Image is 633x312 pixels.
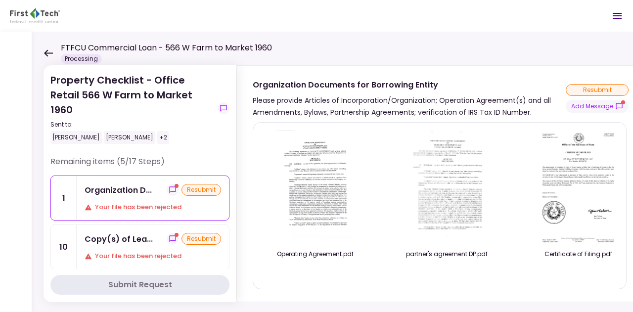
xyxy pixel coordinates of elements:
div: 10 [51,225,77,269]
div: Organization Documents for Borrowing Entity [253,79,566,91]
div: 1 [51,176,77,220]
div: [PERSON_NAME] [104,131,155,144]
button: Open menu [605,4,629,28]
button: show-messages [167,233,179,245]
div: Property Checklist - Office Retail 566 W Farm to Market 1960 [50,73,214,144]
div: Please provide Articles of Incorporation/Organization; Operation Agreement(s) and all Amendments,... [253,94,566,118]
div: Processing [61,54,102,64]
div: Organization Documents for Borrowing Entity [85,184,152,196]
div: Copy(s) of Lease(s) and Amendment(s) [85,233,153,245]
div: Submit Request [108,279,172,291]
div: Operating Agreement.pdf [263,250,367,259]
button: Submit Request [50,275,229,295]
div: Remaining items (5/17 Steps) [50,156,229,176]
div: Certificate of Filing.pdf [526,250,630,259]
button: show-messages [167,184,179,196]
div: Sent to: [50,120,214,129]
button: show-messages [566,100,629,113]
div: resubmit [181,233,221,245]
div: [PERSON_NAME] [50,131,102,144]
div: partner's agreement DP.pdf [395,250,498,259]
div: resubmit [181,184,221,196]
h1: FTFCU Commercial Loan - 566 W Farm to Market 1960 [61,42,272,54]
div: resubmit [566,84,629,96]
a: 1Organization Documents for Borrowing Entityshow-messagesresubmitYour file has been rejected [50,176,229,221]
div: Your file has been rejected [85,251,221,261]
div: Your file has been rejected [85,202,221,212]
img: Partner icon [10,8,60,23]
a: 10Copy(s) of Lease(s) and Amendment(s)show-messagesresubmitYour file has been rejected [50,224,229,269]
div: +2 [157,131,169,144]
button: show-messages [218,102,229,114]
